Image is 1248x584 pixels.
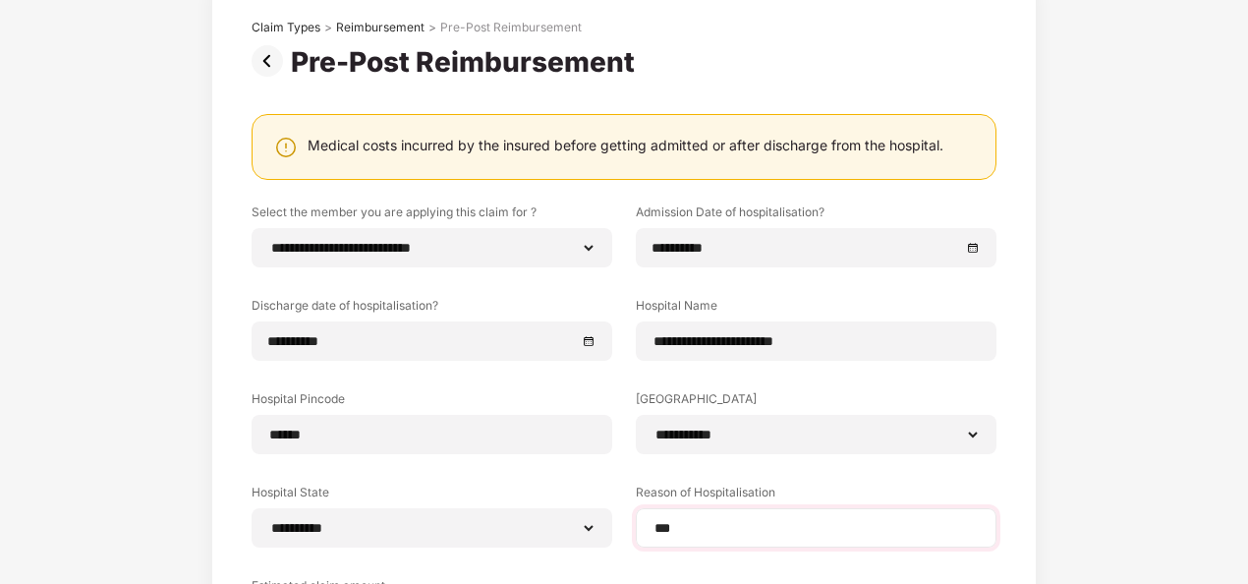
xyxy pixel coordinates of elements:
div: Pre-Post Reimbursement [440,20,582,35]
label: Hospital Name [636,297,996,321]
label: Reason of Hospitalisation [636,484,996,508]
div: > [324,20,332,35]
img: svg+xml;base64,PHN2ZyBpZD0iV2FybmluZ18tXzI0eDI0IiBkYXRhLW5hbWU9Ildhcm5pbmcgLSAyNHgyNCIgeG1sbnM9Im... [274,136,298,159]
label: Admission Date of hospitalisation? [636,204,996,228]
div: Claim Types [252,20,320,35]
label: Hospital State [252,484,612,508]
img: svg+xml;base64,PHN2ZyBpZD0iUHJldi0zMngzMiIgeG1sbnM9Imh0dHA6Ly93d3cudzMub3JnLzIwMDAvc3ZnIiB3aWR0aD... [252,45,291,77]
div: Pre-Post Reimbursement [291,45,643,79]
label: Select the member you are applying this claim for ? [252,204,612,228]
label: [GEOGRAPHIC_DATA] [636,390,996,415]
div: Medical costs incurred by the insured before getting admitted or after discharge from the hospital. [308,136,943,154]
div: Reimbursement [336,20,425,35]
label: Discharge date of hospitalisation? [252,297,612,321]
label: Hospital Pincode [252,390,612,415]
div: > [428,20,436,35]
